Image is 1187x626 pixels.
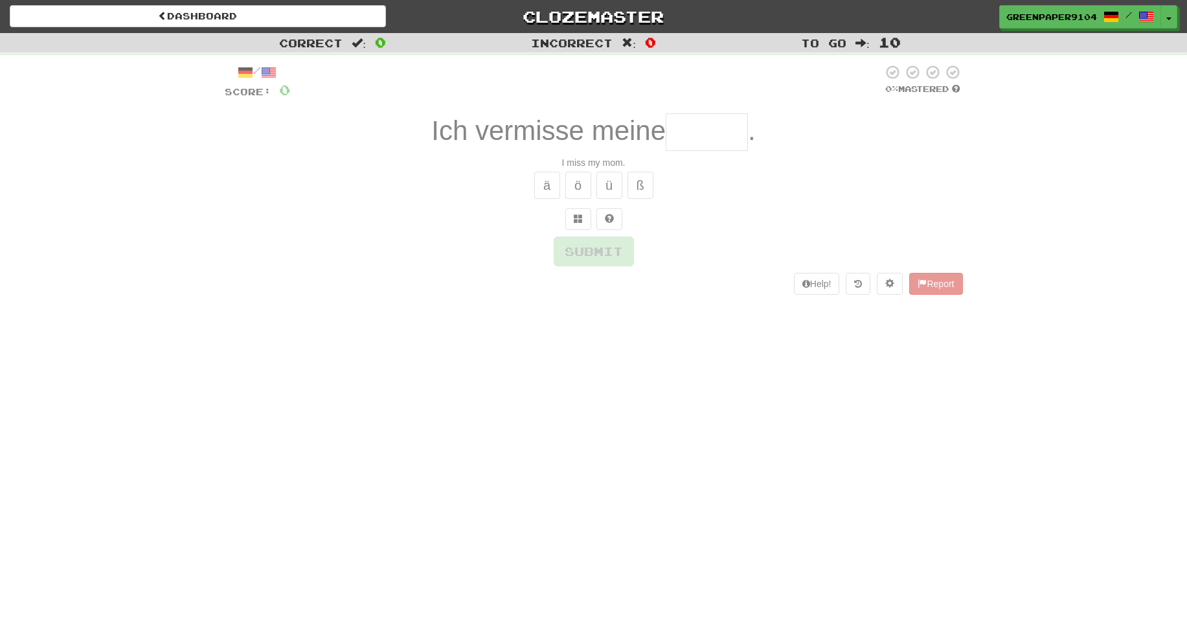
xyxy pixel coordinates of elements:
[627,172,653,199] button: ß
[534,172,560,199] button: ä
[748,115,756,146] span: .
[431,115,666,146] span: Ich vermisse meine
[645,34,656,50] span: 0
[279,82,290,98] span: 0
[565,172,591,199] button: ö
[846,273,870,295] button: Round history (alt+y)
[225,156,963,169] div: I miss my mom.
[375,34,386,50] span: 0
[596,172,622,199] button: ü
[879,34,901,50] span: 10
[596,208,622,230] button: Single letter hint - you only get 1 per sentence and score half the points! alt+h
[225,86,271,97] span: Score:
[622,38,636,49] span: :
[909,273,962,295] button: Report
[883,84,963,95] div: Mastered
[1125,10,1132,19] span: /
[554,237,634,266] button: Submit
[531,36,613,49] span: Incorrect
[565,208,591,230] button: Switch sentence to multiple choice alt+p
[801,36,846,49] span: To go
[855,38,870,49] span: :
[405,5,782,28] a: Clozemaster
[352,38,366,49] span: :
[885,84,898,94] span: 0 %
[225,64,290,80] div: /
[279,36,343,49] span: Correct
[999,5,1161,29] a: GreenPaper9104 /
[794,273,840,295] button: Help!
[1006,11,1097,23] span: GreenPaper9104
[10,5,386,27] a: Dashboard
